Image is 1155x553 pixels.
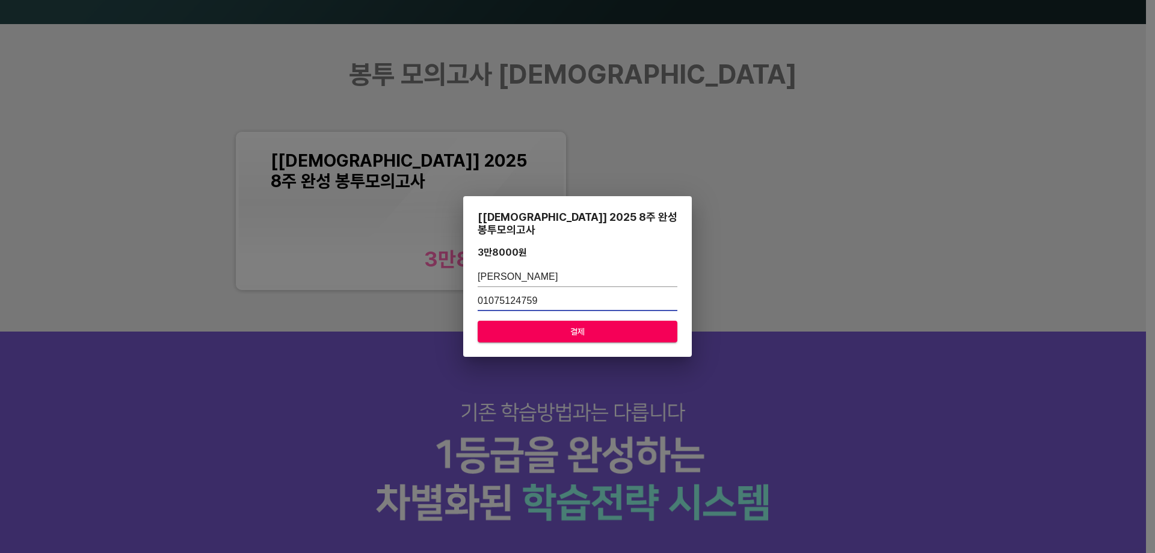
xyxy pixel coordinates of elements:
input: 학생 연락처 [478,292,677,311]
input: 학생 이름 [478,268,677,287]
span: 결제 [487,324,668,339]
div: [[DEMOGRAPHIC_DATA]] 2025 8주 완성 봉투모의고사 [478,211,677,236]
button: 결제 [478,321,677,343]
div: 3만8000 원 [478,247,527,258]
